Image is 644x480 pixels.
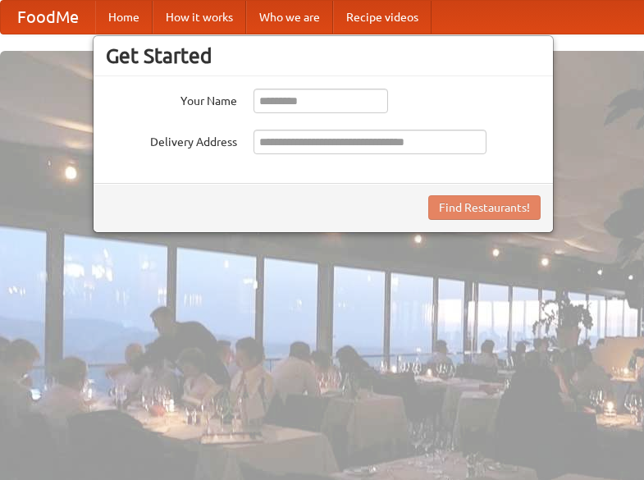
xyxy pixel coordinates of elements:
[106,43,541,68] h3: Get Started
[106,89,237,109] label: Your Name
[1,1,95,34] a: FoodMe
[333,1,432,34] a: Recipe videos
[428,195,541,220] button: Find Restaurants!
[106,130,237,150] label: Delivery Address
[153,1,246,34] a: How it works
[95,1,153,34] a: Home
[246,1,333,34] a: Who we are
